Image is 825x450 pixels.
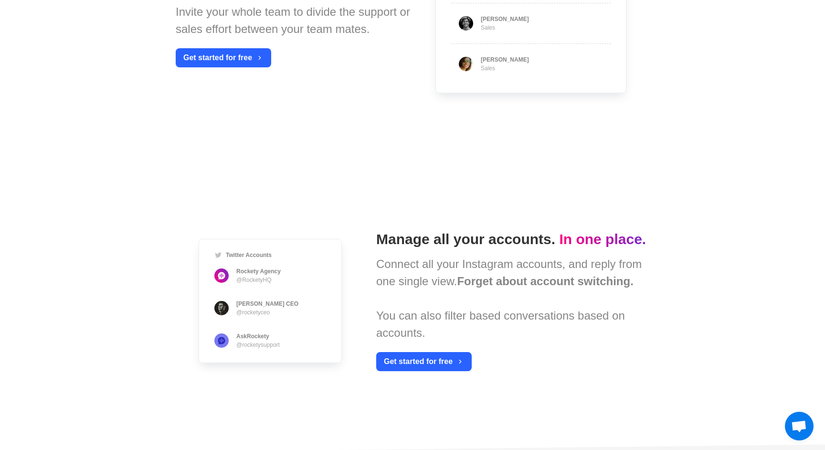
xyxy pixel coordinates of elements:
[376,256,649,342] div: Connect all your Instagram accounts, and reply from one single view. You can also filter based co...
[376,352,472,371] button: Get started for free
[457,275,633,288] b: Forget about account switching.
[376,231,649,248] h1: Manage all your accounts.
[176,3,412,38] div: Invite your whole team to divide the support or sales effort between your team mates.
[785,412,814,440] div: Open chat
[559,231,646,247] span: In one place.
[176,48,271,67] button: Get started for free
